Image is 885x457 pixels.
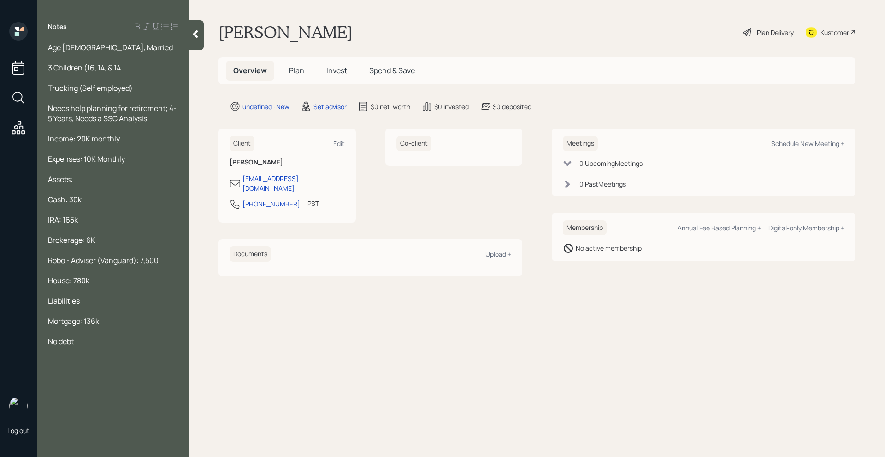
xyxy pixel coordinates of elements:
[820,28,849,37] div: Kustomer
[576,243,642,253] div: No active membership
[9,397,28,415] img: retirable_logo.png
[48,235,95,245] span: Brokerage: 6K
[313,102,347,111] div: Set advisor
[48,336,74,346] span: No debt
[48,134,120,144] span: Income: 20K monthly
[242,199,300,209] div: [PHONE_NUMBER]
[307,199,319,208] div: PST
[371,102,410,111] div: $0 net-worth
[48,174,73,184] span: Assets:
[333,139,345,148] div: Edit
[768,223,844,232] div: Digital-only Membership +
[757,28,794,37] div: Plan Delivery
[48,275,89,286] span: House: 780k
[48,63,121,73] span: 3 Children (16, 14, & 14
[230,158,345,166] h6: [PERSON_NAME]
[230,246,271,262] h6: Documents
[242,174,345,193] div: [EMAIL_ADDRESS][DOMAIN_NAME]
[563,136,598,151] h6: Meetings
[48,255,159,265] span: Robo - Adviser (Vanguard): 7,500
[579,179,626,189] div: 0 Past Meeting s
[289,65,304,76] span: Plan
[233,65,267,76] span: Overview
[48,316,99,326] span: Mortgage: 136k
[563,220,607,235] h6: Membership
[485,250,511,258] div: Upload +
[678,223,761,232] div: Annual Fee Based Planning +
[230,136,254,151] h6: Client
[48,154,125,164] span: Expenses: 10K Monthly
[218,22,353,42] h1: [PERSON_NAME]
[48,22,67,31] label: Notes
[48,42,173,53] span: Age [DEMOGRAPHIC_DATA], Married
[48,103,177,123] span: Needs help planning for retirement; 4-5 Years, Needs a SSC Analysis
[48,83,133,93] span: Trucking (Self employed)
[579,158,643,168] div: 0 Upcoming Meeting s
[369,65,415,76] span: Spend & Save
[48,215,78,225] span: IRA: 165k
[48,296,80,306] span: Liabilities
[771,139,844,148] div: Schedule New Meeting +
[7,426,29,435] div: Log out
[326,65,347,76] span: Invest
[493,102,531,111] div: $0 deposited
[242,102,289,111] div: undefined · New
[396,136,431,151] h6: Co-client
[434,102,469,111] div: $0 invested
[48,194,82,205] span: Cash: 30k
